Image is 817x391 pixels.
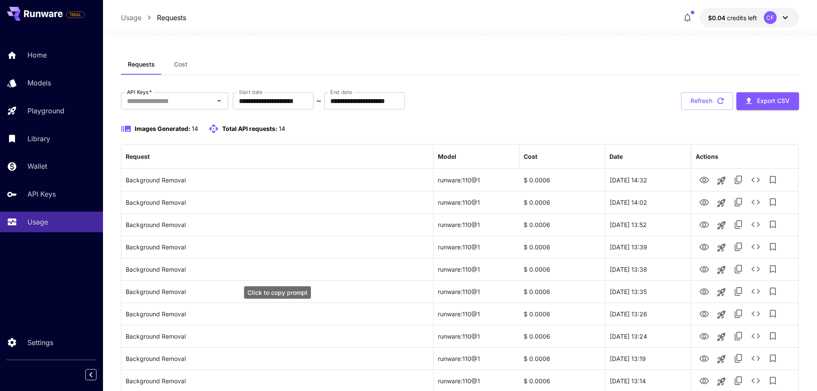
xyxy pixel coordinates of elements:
button: Add to library [764,350,781,367]
div: runware:110@1 [434,191,519,213]
div: $0.0422 [708,13,757,22]
button: Add to library [764,216,781,233]
p: Settings [27,337,53,348]
button: Export CSV [736,92,799,110]
button: Copy TaskUUID [730,216,747,233]
p: Playground [27,106,64,116]
button: Launch in playground [713,373,730,390]
button: Copy TaskUUID [730,327,747,345]
button: Add to library [764,261,781,278]
button: See details [747,305,764,322]
button: View Image [696,215,713,233]
div: 27 Aug, 2025 13:19 [605,347,691,370]
div: 27 Aug, 2025 13:24 [605,325,691,347]
button: Open [213,95,225,107]
p: Wallet [27,161,47,171]
div: Click to copy prompt [126,258,429,280]
div: runware:110@1 [434,303,519,325]
button: $0.0422CF [699,8,799,27]
button: View Image [696,238,713,255]
div: Actions [696,153,718,160]
nav: breadcrumb [121,12,186,23]
div: Click to copy prompt [126,214,429,236]
div: CF [764,11,777,24]
div: $ 0.0006 [519,213,605,236]
div: runware:110@1 [434,213,519,236]
div: Click to copy prompt [126,191,429,213]
div: 27 Aug, 2025 13:52 [605,213,691,236]
button: Copy TaskUUID [730,283,747,300]
span: Add your payment card to enable full platform functionality. [66,9,85,20]
button: Add to library [764,194,781,211]
label: Start date [239,88,262,96]
label: API Keys [127,88,152,96]
button: See details [747,350,764,367]
button: Launch in playground [713,194,730,212]
div: Collapse sidebar [92,367,103,382]
p: Usage [27,217,48,227]
button: See details [747,327,764,345]
div: Click to copy prompt [244,286,311,299]
div: 27 Aug, 2025 14:02 [605,191,691,213]
span: Cost [174,61,187,68]
div: 27 Aug, 2025 13:38 [605,258,691,280]
div: runware:110@1 [434,236,519,258]
button: See details [747,216,764,233]
p: API Keys [27,189,56,199]
button: See details [747,372,764,389]
button: Add to library [764,327,781,345]
button: Add to library [764,372,781,389]
button: Launch in playground [713,328,730,346]
button: Copy TaskUUID [730,238,747,255]
div: Click to copy prompt [126,348,429,370]
div: $ 0.0006 [519,303,605,325]
div: $ 0.0006 [519,258,605,280]
p: Library [27,133,50,144]
span: Requests [128,61,155,68]
button: View Image [696,305,713,322]
button: Copy TaskUUID [730,261,747,278]
div: runware:110@1 [434,258,519,280]
button: Launch in playground [713,239,730,256]
a: Usage [121,12,142,23]
button: Launch in playground [713,261,730,279]
p: Models [27,78,51,88]
span: Images Generated: [135,125,190,132]
button: See details [747,194,764,211]
div: $ 0.0006 [519,325,605,347]
span: credits left [727,14,757,21]
div: runware:110@1 [434,325,519,347]
p: ~ [317,96,321,106]
button: Copy TaskUUID [730,350,747,367]
div: Click to copy prompt [126,325,429,347]
span: Total API requests: [222,125,277,132]
button: See details [747,261,764,278]
button: Launch in playground [713,351,730,368]
button: Add to library [764,305,781,322]
button: Launch in playground [713,172,730,189]
button: Launch in playground [713,284,730,301]
span: 14 [279,125,285,132]
div: Click to copy prompt [126,236,429,258]
button: Launch in playground [713,217,730,234]
button: View Image [696,193,713,211]
div: Request [126,153,150,160]
button: See details [747,171,764,188]
div: $ 0.0006 [519,347,605,370]
div: Click to copy prompt [126,303,429,325]
button: Copy TaskUUID [730,305,747,322]
div: Click to copy prompt [126,169,429,191]
button: Launch in playground [713,306,730,323]
button: Refresh [681,92,733,110]
div: $ 0.0006 [519,236,605,258]
div: runware:110@1 [434,280,519,303]
div: 27 Aug, 2025 13:26 [605,303,691,325]
button: See details [747,238,764,255]
button: View Image [696,349,713,367]
label: End date [330,88,352,96]
div: Cost [524,153,537,160]
button: Add to library [764,171,781,188]
div: runware:110@1 [434,169,519,191]
button: Add to library [764,238,781,255]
